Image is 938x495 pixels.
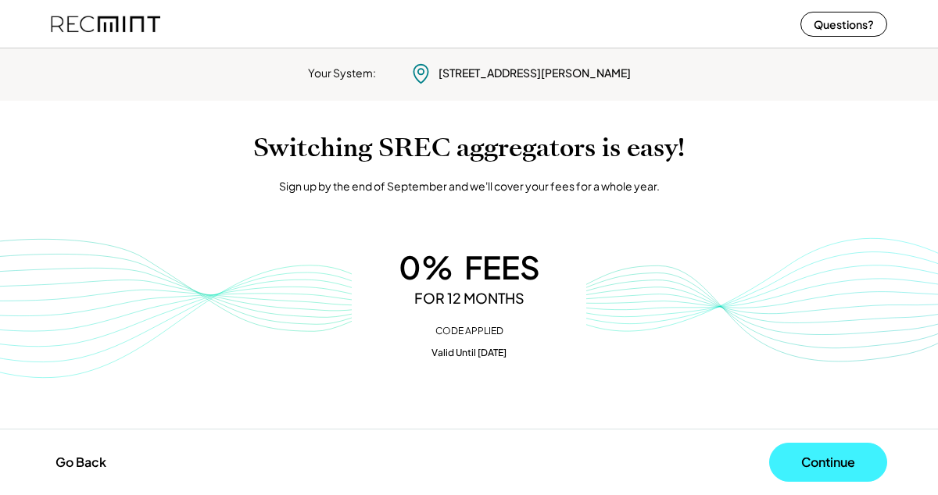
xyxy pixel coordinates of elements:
[367,347,571,358] div: Valid Until [DATE]
[439,66,631,81] div: [STREET_ADDRESS][PERSON_NAME]
[16,133,922,163] h1: Switching SREC aggregators is easy!
[367,326,571,337] div: CODE APPLIED
[769,443,887,482] button: Continue
[367,290,571,307] div: FOR 12 MONTHS
[279,179,660,194] div: Sign up by the end of September and we'll cover your fees for a whole year.
[51,445,111,479] button: Go Back
[800,12,887,37] button: Questions?
[51,3,160,45] img: recmint-logotype%403x%20%281%29.jpeg
[367,248,571,286] div: 0% FEES
[308,66,376,81] div: Your System:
